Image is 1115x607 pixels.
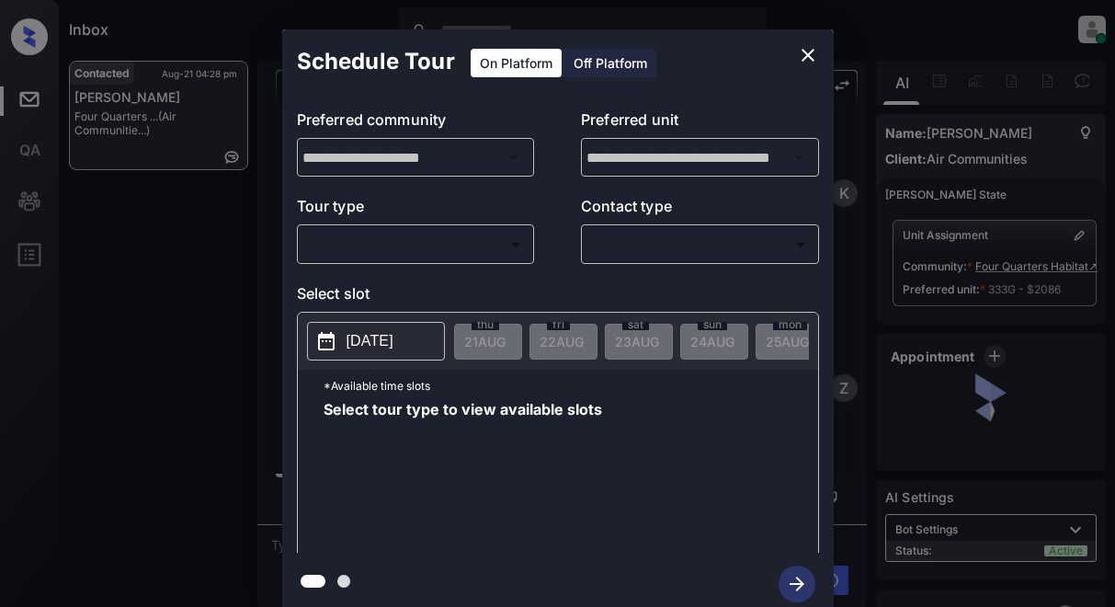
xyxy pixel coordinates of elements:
span: Select tour type to view available slots [324,402,602,549]
p: Select slot [297,282,819,312]
div: Off Platform [564,49,656,77]
p: Contact type [581,195,819,224]
p: Preferred unit [581,109,819,138]
button: [DATE] [307,322,445,361]
h2: Schedule Tour [282,29,470,94]
button: close [790,37,826,74]
p: [DATE] [347,330,393,352]
p: *Available time slots [324,370,818,402]
div: On Platform [471,49,562,77]
p: Tour type [297,195,535,224]
p: Preferred community [297,109,535,138]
